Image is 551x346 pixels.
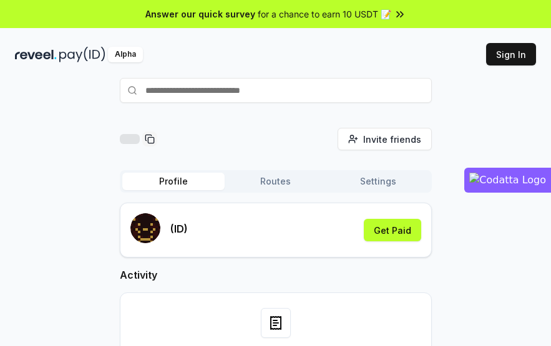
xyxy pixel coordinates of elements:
[338,128,432,150] button: Invite friends
[225,173,327,190] button: Routes
[108,47,143,62] div: Alpha
[170,221,188,236] p: (ID)
[145,7,255,21] span: Answer our quick survey
[59,47,105,62] img: pay_id
[120,267,432,282] h2: Activity
[486,43,536,65] button: Sign In
[327,173,429,190] button: Settings
[258,7,391,21] span: for a chance to earn 10 USDT 📝
[122,173,225,190] button: Profile
[363,133,421,146] span: Invite friends
[15,47,57,62] img: reveel_dark
[364,219,421,241] button: Get Paid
